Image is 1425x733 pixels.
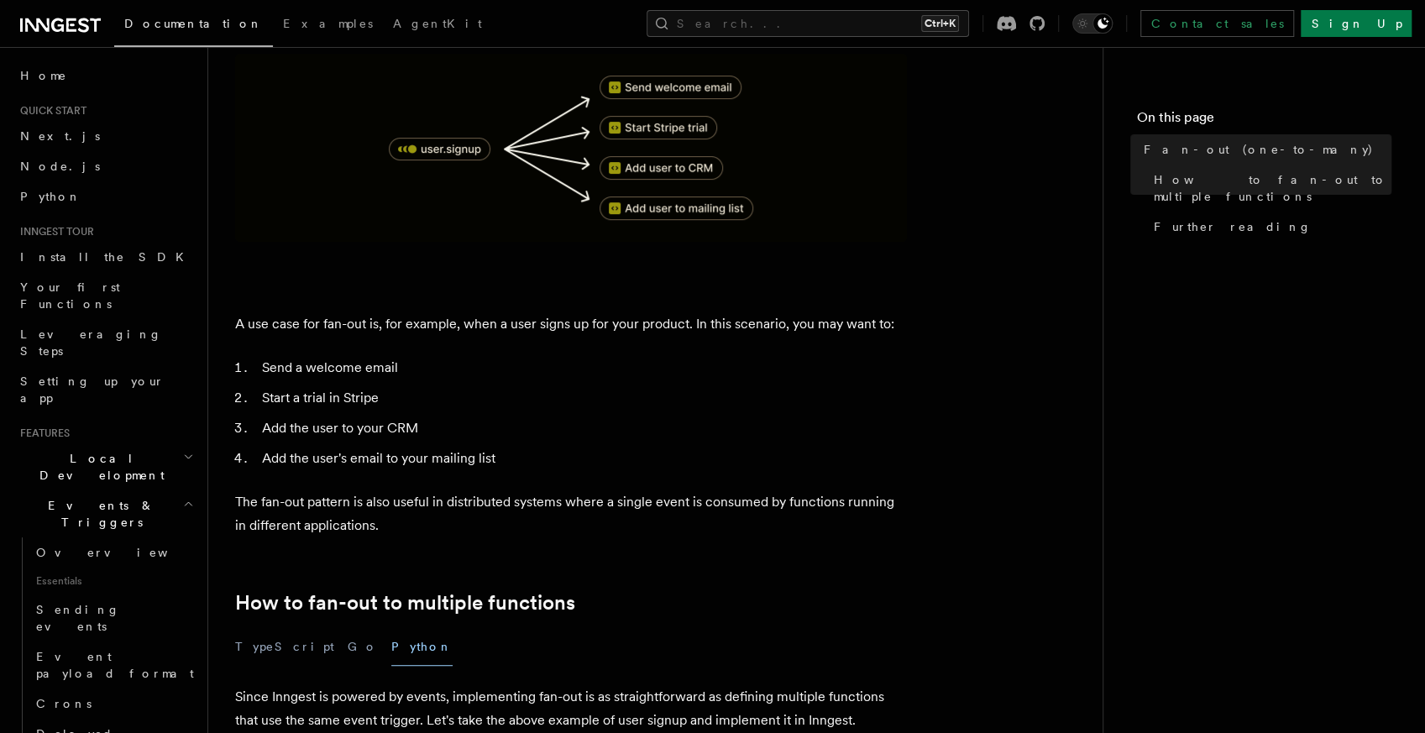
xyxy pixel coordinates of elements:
[391,628,453,666] button: Python
[235,312,907,336] p: A use case for fan-out is, for example, when a user signs up for your product. In this scenario, ...
[36,546,209,559] span: Overview
[29,537,197,568] a: Overview
[13,366,197,413] a: Setting up your app
[1154,218,1312,235] span: Further reading
[383,5,492,45] a: AgentKit
[273,5,383,45] a: Examples
[1137,134,1391,165] a: Fan-out (one-to-many)
[29,568,197,594] span: Essentials
[13,443,197,490] button: Local Development
[13,242,197,272] a: Install the SDK
[647,10,969,37] button: Search...Ctrl+K
[348,628,378,666] button: Go
[13,104,86,118] span: Quick start
[13,181,197,212] a: Python
[283,17,373,30] span: Examples
[921,15,959,32] kbd: Ctrl+K
[20,280,120,311] span: Your first Functions
[124,17,263,30] span: Documentation
[13,319,197,366] a: Leveraging Steps
[1137,107,1391,134] h4: On this page
[13,272,197,319] a: Your first Functions
[20,250,194,264] span: Install the SDK
[235,685,907,732] p: Since Inngest is powered by events, implementing fan-out is as straightforward as defining multip...
[20,129,100,143] span: Next.js
[20,190,81,203] span: Python
[257,386,907,410] li: Start a trial in Stripe
[13,427,70,440] span: Features
[1154,171,1391,205] span: How to fan-out to multiple functions
[1144,141,1374,158] span: Fan-out (one-to-many)
[36,650,194,680] span: Event payload format
[20,160,100,173] span: Node.js
[29,594,197,641] a: Sending events
[257,447,907,470] li: Add the user's email to your mailing list
[257,416,907,440] li: Add the user to your CRM
[20,67,67,84] span: Home
[257,356,907,380] li: Send a welcome email
[29,688,197,719] a: Crons
[29,641,197,688] a: Event payload format
[1140,10,1294,37] a: Contact sales
[13,225,94,238] span: Inngest tour
[1147,165,1391,212] a: How to fan-out to multiple functions
[235,54,907,242] img: A diagram showing how to fan-out to multiple functions
[1301,10,1412,37] a: Sign Up
[114,5,273,47] a: Documentation
[13,490,197,537] button: Events & Triggers
[20,327,162,358] span: Leveraging Steps
[13,60,197,91] a: Home
[20,374,165,405] span: Setting up your app
[13,121,197,151] a: Next.js
[13,151,197,181] a: Node.js
[13,497,183,531] span: Events & Triggers
[13,450,183,484] span: Local Development
[36,603,120,633] span: Sending events
[393,17,482,30] span: AgentKit
[235,628,334,666] button: TypeScript
[1072,13,1113,34] button: Toggle dark mode
[1147,212,1391,242] a: Further reading
[235,591,575,615] a: How to fan-out to multiple functions
[36,697,92,710] span: Crons
[235,490,907,537] p: The fan-out pattern is also useful in distributed systems where a single event is consumed by fun...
